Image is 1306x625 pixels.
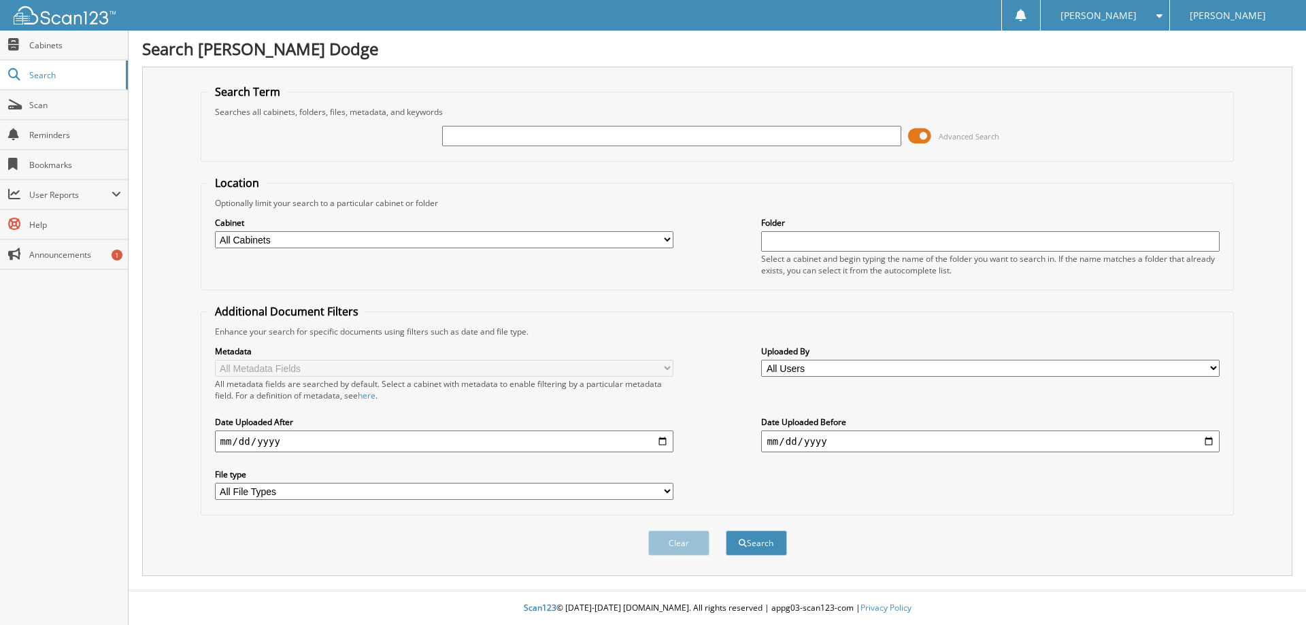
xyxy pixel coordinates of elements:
div: Searches all cabinets, folders, files, metadata, and keywords [208,106,1227,118]
label: Date Uploaded After [215,416,673,428]
label: Metadata [215,345,673,357]
button: Search [726,530,787,556]
label: File type [215,469,673,480]
span: Bookmarks [29,159,121,171]
span: Announcements [29,249,121,260]
legend: Additional Document Filters [208,304,365,319]
div: © [DATE]-[DATE] [DOMAIN_NAME]. All rights reserved | appg03-scan123-com | [129,592,1306,625]
span: Reminders [29,129,121,141]
span: User Reports [29,189,112,201]
div: 1 [112,250,122,260]
img: scan123-logo-white.svg [14,6,116,24]
span: Advanced Search [939,131,999,141]
label: Date Uploaded Before [761,416,1220,428]
a: here [358,390,375,401]
span: Cabinets [29,39,121,51]
input: start [215,430,673,452]
label: Uploaded By [761,345,1220,357]
label: Cabinet [215,217,673,229]
input: end [761,430,1220,452]
div: Enhance your search for specific documents using filters such as date and file type. [208,326,1227,337]
div: Select a cabinet and begin typing the name of the folder you want to search in. If the name match... [761,253,1220,276]
span: Help [29,219,121,231]
span: Search [29,69,119,81]
div: All metadata fields are searched by default. Select a cabinet with metadata to enable filtering b... [215,378,673,401]
a: Privacy Policy [860,602,911,613]
div: Optionally limit your search to a particular cabinet or folder [208,197,1227,209]
legend: Search Term [208,84,287,99]
span: Scan123 [524,602,556,613]
h1: Search [PERSON_NAME] Dodge [142,37,1292,60]
button: Clear [648,530,709,556]
iframe: Chat Widget [1238,560,1306,625]
span: [PERSON_NAME] [1060,12,1137,20]
span: [PERSON_NAME] [1190,12,1266,20]
label: Folder [761,217,1220,229]
span: Scan [29,99,121,111]
legend: Location [208,175,266,190]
